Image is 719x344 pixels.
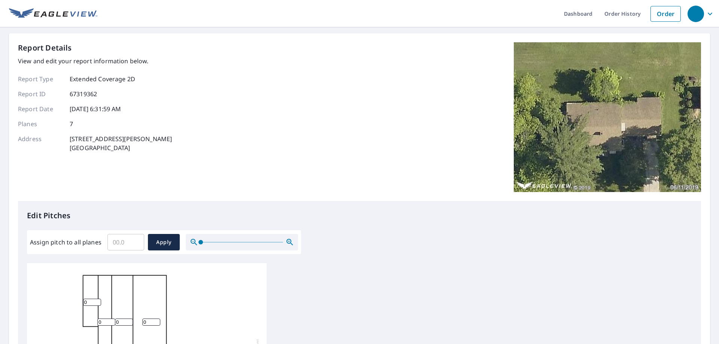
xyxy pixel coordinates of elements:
p: Report Type [18,74,63,83]
img: EV Logo [9,8,97,19]
p: [STREET_ADDRESS][PERSON_NAME] [GEOGRAPHIC_DATA] [70,134,172,152]
p: 67319362 [70,89,97,98]
label: Assign pitch to all planes [30,238,101,247]
p: 7 [70,119,73,128]
p: [DATE] 6:31:59 AM [70,104,121,113]
input: 00.0 [107,232,144,253]
p: Planes [18,119,63,128]
p: Report Details [18,42,72,54]
p: Report Date [18,104,63,113]
p: Report ID [18,89,63,98]
img: Top image [514,42,701,192]
a: Order [650,6,681,22]
button: Apply [148,234,180,250]
p: View and edit your report information below. [18,57,172,66]
p: Extended Coverage 2D [70,74,135,83]
span: Apply [154,238,174,247]
p: Edit Pitches [27,210,692,221]
p: Address [18,134,63,152]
